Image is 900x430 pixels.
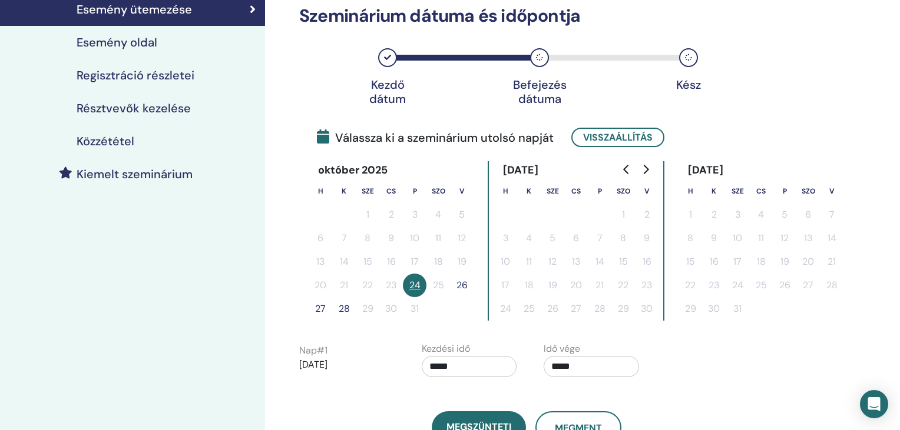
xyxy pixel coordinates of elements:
label: Kezdési idő [422,342,470,356]
button: 18 [749,250,773,274]
button: 2 [635,203,659,226]
th: kedd [517,179,541,203]
button: 30 [379,297,403,321]
button: 22 [356,274,379,297]
button: 20 [309,274,332,297]
button: 15 [679,250,702,274]
button: 22 [679,274,702,297]
button: 16 [702,250,726,274]
button: 1 [356,203,379,226]
button: 5 [541,226,564,250]
button: 15 [356,250,379,274]
button: 7 [588,226,611,250]
button: 18 [517,274,541,297]
button: 27 [796,274,820,297]
div: Open Intercom Messenger [860,390,888,418]
button: 17 [403,250,426,274]
button: 30 [635,297,659,321]
button: 11 [426,226,450,250]
button: 28 [820,274,843,297]
th: szerda [541,179,564,203]
button: 4 [426,203,450,226]
button: 9 [635,226,659,250]
button: 20 [796,250,820,274]
button: 23 [635,274,659,297]
h4: Kiemelt szeminárium [77,167,193,181]
button: 26 [773,274,796,297]
h4: Közzététel [77,134,134,148]
button: 21 [332,274,356,297]
button: 3 [726,203,749,226]
button: 23 [702,274,726,297]
button: 16 [635,250,659,274]
th: csütörtök [749,179,773,203]
button: 19 [450,250,474,274]
button: 1 [679,203,702,226]
button: 31 [403,297,426,321]
button: 27 [309,297,332,321]
button: 13 [309,250,332,274]
h3: Szeminárium dátuma és időpontja [292,5,762,26]
button: 11 [749,226,773,250]
button: Go to previous month [617,158,636,181]
button: 30 [702,297,726,321]
button: 2 [702,203,726,226]
button: 23 [379,274,403,297]
button: 10 [403,226,426,250]
h4: Regisztráció részletei [77,68,194,82]
div: október 2025 [309,161,398,179]
button: Go to next month [636,158,655,181]
button: 17 [494,274,517,297]
button: 18 [426,250,450,274]
button: 12 [773,226,796,250]
div: Befejezés dátuma [510,78,569,106]
button: 13 [796,226,820,250]
button: 26 [541,297,564,321]
button: 6 [564,226,588,250]
button: 17 [726,250,749,274]
label: Nap # 1 [299,344,327,358]
button: 29 [356,297,379,321]
th: szombat [611,179,635,203]
button: 21 [588,274,611,297]
button: 4 [749,203,773,226]
button: 4 [517,226,541,250]
button: 7 [332,226,356,250]
button: 14 [820,226,843,250]
th: csütörtök [379,179,403,203]
button: 9 [379,226,403,250]
h4: Esemény oldal [77,35,157,49]
button: 3 [494,226,517,250]
button: 1 [611,203,635,226]
button: 19 [773,250,796,274]
button: 31 [726,297,749,321]
th: szerda [726,179,749,203]
th: hétfő [494,179,517,203]
div: Kezdő dátum [358,78,417,106]
label: Idő vége [544,342,580,356]
button: 16 [379,250,403,274]
button: 22 [611,274,635,297]
button: 10 [726,226,749,250]
th: szerda [356,179,379,203]
button: 12 [450,226,474,250]
button: 14 [588,250,611,274]
div: Kész [659,78,718,92]
div: [DATE] [679,161,733,179]
button: 10 [494,250,517,274]
button: Visszaállítás [571,128,664,147]
button: 2 [379,203,403,226]
button: 24 [494,297,517,321]
button: 8 [611,226,635,250]
button: 15 [611,250,635,274]
button: 24 [403,274,426,297]
span: Válassza ki a szeminárium utolsó napját [317,129,554,146]
button: 8 [679,226,702,250]
button: 9 [702,226,726,250]
th: péntek [403,179,426,203]
button: 29 [611,297,635,321]
th: péntek [773,179,796,203]
button: 6 [309,226,332,250]
button: 13 [564,250,588,274]
h4: Résztvevők kezelése [77,101,191,115]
